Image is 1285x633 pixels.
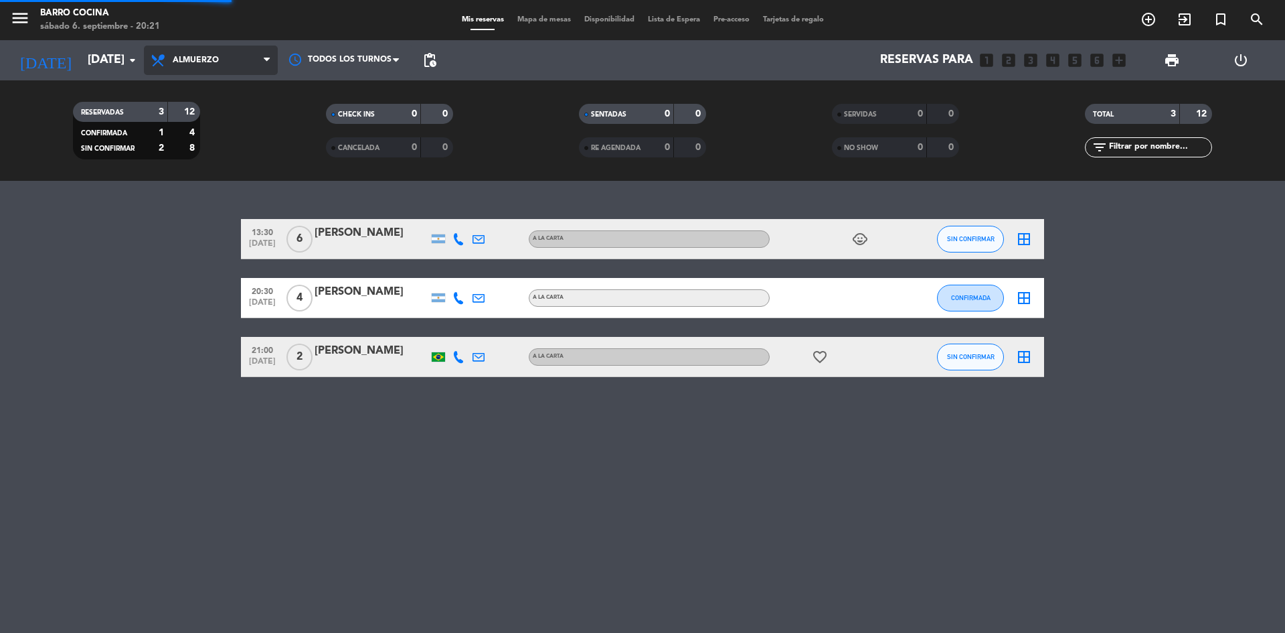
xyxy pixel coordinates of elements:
strong: 0 [918,109,923,119]
button: SIN CONFIRMAR [937,344,1004,370]
i: exit_to_app [1177,11,1193,27]
input: Filtrar por nombre... [1108,140,1211,155]
span: 4 [286,285,313,311]
span: A LA CARTA [533,295,564,300]
span: CANCELADA [338,145,379,151]
i: looks_5 [1066,52,1084,69]
span: CONFIRMADA [951,294,991,301]
strong: 8 [189,143,197,153]
i: looks_4 [1044,52,1061,69]
strong: 0 [412,109,417,119]
i: child_care [852,231,868,247]
span: 6 [286,226,313,253]
strong: 0 [948,143,956,152]
strong: 0 [665,143,670,152]
span: Almuerzo [173,56,219,65]
i: arrow_drop_down [124,52,141,68]
span: Tarjetas de regalo [756,16,831,23]
i: add_box [1110,52,1128,69]
strong: 12 [184,107,197,117]
i: border_all [1016,290,1032,306]
strong: 0 [695,109,703,119]
span: SERVIDAS [844,111,877,118]
strong: 0 [948,109,956,119]
span: 2 [286,344,313,370]
i: looks_6 [1088,52,1106,69]
strong: 0 [695,143,703,152]
button: menu [10,8,30,33]
i: add_circle_outline [1140,11,1156,27]
span: RESERVADAS [81,109,124,116]
i: border_all [1016,231,1032,247]
div: sábado 6. septiembre - 20:21 [40,20,160,33]
span: [DATE] [246,298,279,313]
span: print [1164,52,1180,68]
span: NO SHOW [844,145,878,151]
i: filter_list [1092,139,1108,155]
span: 20:30 [246,283,279,298]
strong: 12 [1196,109,1209,119]
i: border_all [1016,349,1032,365]
strong: 4 [189,128,197,137]
button: CONFIRMADA [937,285,1004,311]
span: 13:30 [246,224,279,239]
div: Barro Cocina [40,7,160,20]
div: [PERSON_NAME] [315,342,428,360]
div: [PERSON_NAME] [315,224,428,242]
strong: 0 [412,143,417,152]
i: looks_3 [1022,52,1039,69]
span: CONFIRMADA [81,130,127,137]
i: looks_two [1000,52,1017,69]
span: RE AGENDADA [591,145,640,151]
strong: 0 [665,109,670,119]
span: Pre-acceso [707,16,756,23]
span: pending_actions [422,52,438,68]
span: SIN CONFIRMAR [81,145,135,152]
span: [DATE] [246,239,279,255]
span: SIN CONFIRMAR [947,235,995,242]
i: power_settings_new [1233,52,1249,68]
span: [DATE] [246,357,279,372]
strong: 3 [1171,109,1176,119]
span: A LA CARTA [533,236,564,241]
div: LOG OUT [1206,40,1275,80]
span: CHECK INS [338,111,375,118]
span: Disponibilidad [578,16,641,23]
span: SENTADAS [591,111,626,118]
div: [PERSON_NAME] [315,283,428,301]
strong: 3 [159,107,164,117]
strong: 0 [442,109,450,119]
span: Reservas para [880,54,973,67]
strong: 2 [159,143,164,153]
i: turned_in_not [1213,11,1229,27]
strong: 0 [918,143,923,152]
span: A LA CARTA [533,354,564,359]
span: Lista de Espera [641,16,707,23]
i: menu [10,8,30,28]
span: Mapa de mesas [511,16,578,23]
span: 21:00 [246,342,279,357]
i: favorite_border [812,349,828,365]
span: TOTAL [1093,111,1114,118]
span: SIN CONFIRMAR [947,353,995,360]
i: [DATE] [10,46,81,75]
i: search [1249,11,1265,27]
strong: 1 [159,128,164,137]
button: SIN CONFIRMAR [937,226,1004,253]
span: Mis reservas [455,16,511,23]
i: looks_one [978,52,995,69]
strong: 0 [442,143,450,152]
